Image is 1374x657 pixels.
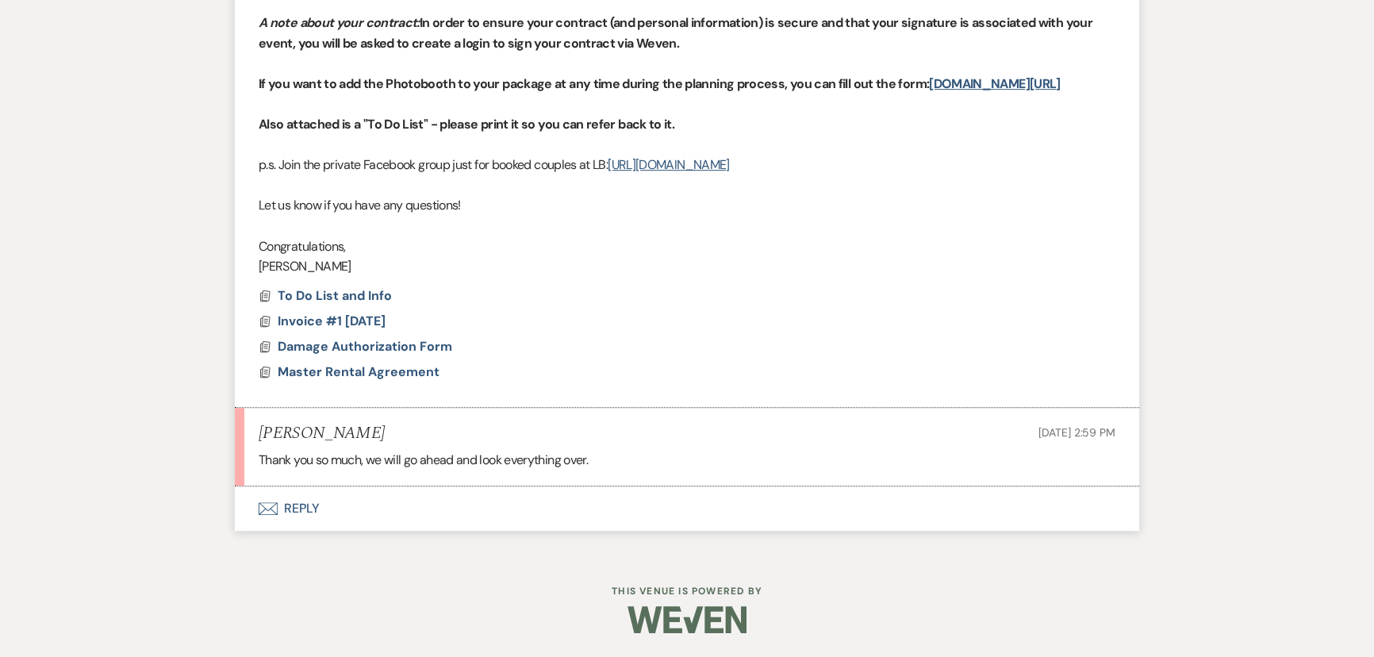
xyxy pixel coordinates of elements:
[235,486,1139,531] button: Reply
[259,14,420,31] em: A note about your contract:
[929,75,1060,92] a: [DOMAIN_NAME][URL]
[278,287,392,304] span: To Do List and Info
[259,450,1115,471] div: Thank you so much, we will go ahead and look everything over.
[259,238,346,255] span: Congratulations,
[608,156,729,173] a: [URL][DOMAIN_NAME]
[278,313,386,329] span: Invoice #1 [DATE]
[278,363,443,382] button: Master Rental Agreement
[259,424,385,444] h5: [PERSON_NAME]
[278,337,456,356] button: Damage Authorization Form
[628,592,746,647] img: Weven Logo
[278,312,390,331] button: Invoice #1 [DATE]
[278,286,396,305] button: To Do List and Info
[278,363,439,380] span: Master Rental Agreement
[259,155,1115,175] p: p.s. Join the private Facebook group just for booked couples at LB:
[259,256,1115,277] p: [PERSON_NAME]
[259,197,461,213] span: Let us know if you have any questions!
[259,116,674,133] strong: Also attached is a "To Do List" - please print it so you can refer back to it.
[1038,425,1115,440] span: [DATE] 2:59 PM
[259,14,1092,52] strong: In order to ensure your contract (and personal information) is secure and that your signature is ...
[278,338,452,355] span: Damage Authorization Form
[259,75,1061,92] strong: If you want to add the Photobooth to your package at any time during the planning process, you ca...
